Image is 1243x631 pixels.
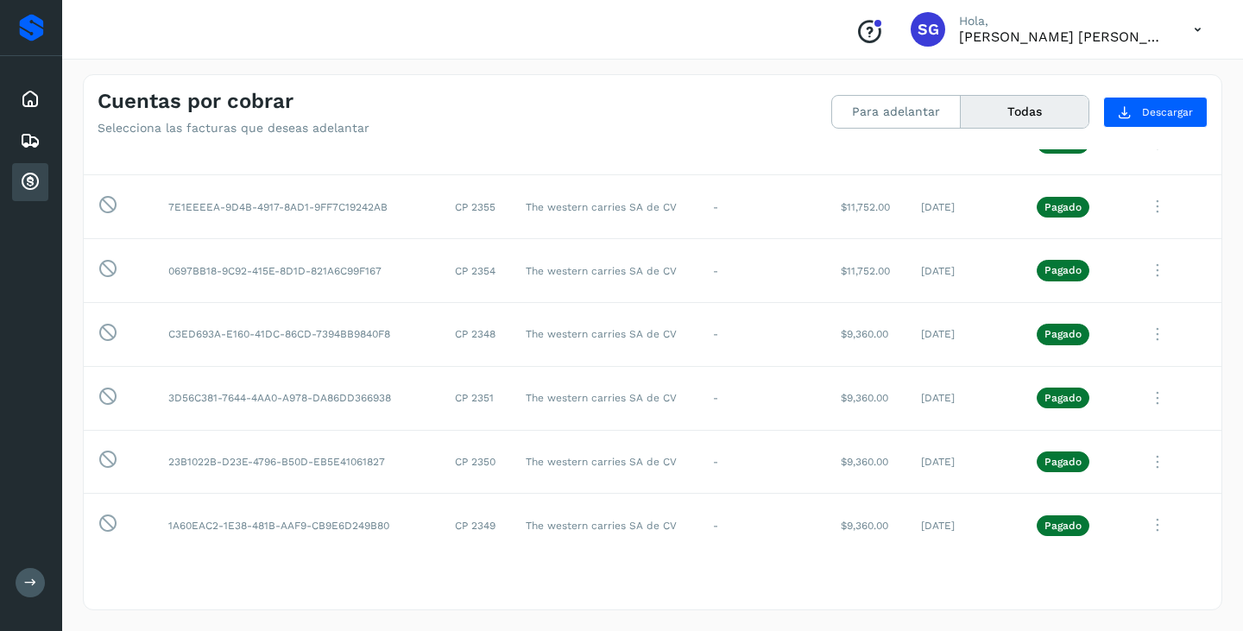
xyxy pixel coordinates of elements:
[512,175,698,239] td: The western carries SA de CV
[961,96,1088,128] button: Todas
[1044,328,1082,340] p: Pagado
[155,430,441,494] td: 23B1022B-D23E-4796-B50D-EB5E41061827
[907,494,1024,558] td: [DATE]
[1044,456,1082,468] p: Pagado
[699,302,827,366] td: -
[12,122,48,160] div: Embarques
[98,121,369,136] p: Selecciona las facturas que deseas adelantar
[1044,520,1082,532] p: Pagado
[832,96,961,128] button: Para adelantar
[827,366,907,430] td: $9,360.00
[12,163,48,201] div: Cuentas por cobrar
[12,80,48,118] div: Inicio
[98,89,293,114] h4: Cuentas por cobrar
[827,175,907,239] td: $11,752.00
[441,430,512,494] td: CP 2350
[699,366,827,430] td: -
[699,430,827,494] td: -
[441,366,512,430] td: CP 2351
[699,494,827,558] td: -
[1044,392,1082,404] p: Pagado
[959,14,1166,28] p: Hola,
[907,366,1024,430] td: [DATE]
[699,239,827,303] td: -
[907,175,1024,239] td: [DATE]
[1142,104,1193,120] span: Descargar
[155,239,441,303] td: 0697BB18-9C92-415E-8D1D-821A6C99F167
[699,175,827,239] td: -
[155,302,441,366] td: C3ED693A-E160-41DC-86CD-7394BB9840F8
[512,494,698,558] td: The western carries SA de CV
[1044,264,1082,276] p: Pagado
[441,494,512,558] td: CP 2349
[155,175,441,239] td: 7E1EEEEA-9D4B-4917-8AD1-9FF7C19242AB
[827,302,907,366] td: $9,360.00
[907,430,1024,494] td: [DATE]
[907,239,1024,303] td: [DATE]
[512,239,698,303] td: The western carries SA de CV
[827,239,907,303] td: $11,752.00
[827,430,907,494] td: $9,360.00
[441,239,512,303] td: CP 2354
[1103,97,1208,128] button: Descargar
[959,28,1166,45] p: SERGIO GONZALEZ ALONSO
[441,302,512,366] td: CP 2348
[155,366,441,430] td: 3D56C381-7644-4AA0-A978-DA86DD366938
[512,430,698,494] td: The western carries SA de CV
[441,175,512,239] td: CP 2355
[512,366,698,430] td: The western carries SA de CV
[512,302,698,366] td: The western carries SA de CV
[155,494,441,558] td: 1A60EAC2-1E38-481B-AAF9-CB9E6D249B80
[907,302,1024,366] td: [DATE]
[1044,201,1082,213] p: Pagado
[827,494,907,558] td: $9,360.00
